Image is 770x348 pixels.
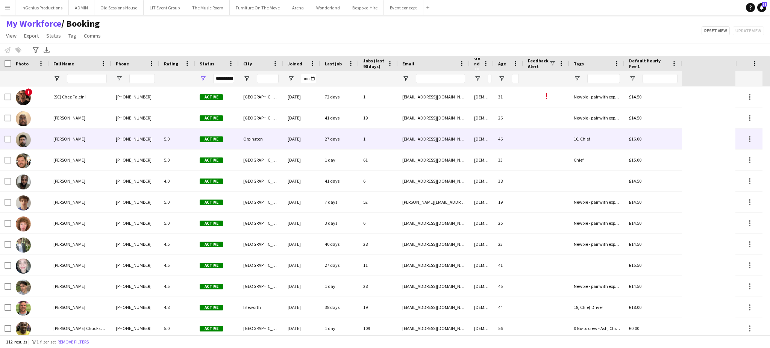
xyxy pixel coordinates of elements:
span: Photo [16,61,29,67]
a: Comms [81,31,104,41]
span: Age [498,61,506,67]
span: Active [200,94,223,100]
img: Alfie Williamson [16,238,31,253]
div: Newbie - pair with experienced crew [569,86,624,107]
button: Arena [286,0,310,15]
div: [DATE] [283,150,320,170]
span: ! [25,88,32,96]
div: 7 days [320,192,359,212]
div: 27 days [320,255,359,275]
button: ADMIN [69,0,94,15]
span: £14.50 [629,178,641,184]
div: Newbie - pair with experienced crew [569,213,624,233]
div: 1 day [320,150,359,170]
button: Reset view [702,26,730,35]
div: 1 day [320,318,359,339]
div: [PHONE_NUMBER] [111,107,159,128]
div: 41 days [320,107,359,128]
div: [DEMOGRAPHIC_DATA] [470,107,494,128]
div: [DATE] [283,192,320,212]
span: £14.50 [629,115,641,121]
img: Adam Kent [16,132,31,147]
span: £14.50 [629,199,641,205]
div: 72 days [320,86,359,107]
span: Export [24,32,39,39]
div: 33 [494,150,523,170]
div: 1 [359,129,398,149]
div: 3 days [320,213,359,233]
a: My Workforce [6,18,61,29]
span: Phone [116,61,129,67]
span: Full Name [53,61,74,67]
button: InGenius Productions [15,0,69,15]
div: [EMAIL_ADDRESS][DOMAIN_NAME] [398,86,470,107]
div: [DEMOGRAPHIC_DATA] [470,276,494,297]
button: Open Filter Menu [629,75,636,82]
span: City [243,61,252,67]
div: 41 [494,255,523,275]
div: 61 [359,150,398,170]
div: [EMAIL_ADDRESS][DOMAIN_NAME] [398,213,470,233]
div: 56 [494,318,523,339]
span: £18.00 [629,304,641,310]
span: Active [200,157,223,163]
div: [DATE] [283,171,320,191]
span: Rating [164,61,178,67]
button: Remove filters [56,338,90,346]
span: £15.00 [629,157,641,163]
a: Status [43,31,64,41]
div: [DATE] [283,318,320,339]
div: Newbie - pair with experienced crew [569,276,624,297]
button: Open Filter Menu [288,75,294,82]
div: 40 days [320,234,359,254]
div: [PHONE_NUMBER] [111,234,159,254]
span: Feedback Alert [528,58,549,69]
div: 1 [359,86,398,107]
span: Active [200,200,223,205]
a: Tag [65,31,79,41]
span: Tag [68,32,76,39]
div: [GEOGRAPHIC_DATA] [239,318,283,339]
img: Adam McCarter [16,153,31,168]
app-action-btn: Export XLSX [42,45,51,54]
div: 23 [494,234,523,254]
div: 5.0 [159,318,195,339]
div: [DEMOGRAPHIC_DATA] [470,213,494,233]
span: [PERSON_NAME] [53,241,85,247]
input: Default Hourly Fee 1 Filter Input [643,74,678,83]
div: 0 Go-to crew - Ash, Chief, Driver, Seniors [569,318,624,339]
div: 28 [359,234,398,254]
button: Open Filter Menu [474,75,481,82]
div: [PHONE_NUMBER] [111,129,159,149]
div: 45 [494,276,523,297]
div: Chief [569,150,624,170]
input: Tags Filter Input [587,74,620,83]
span: Active [200,263,223,268]
div: Newbie - pair with experienced crew [569,234,624,254]
span: Tags [574,61,584,67]
img: Alfie Dyer [16,216,31,231]
span: Status [200,61,214,67]
div: 5.0 [159,129,195,149]
img: Allan Horsfield [16,301,31,316]
div: [GEOGRAPHIC_DATA] [239,192,283,212]
span: £14.50 [629,94,641,100]
div: 41 days [320,171,359,191]
div: [GEOGRAPHIC_DATA] [239,255,283,275]
div: 46 [494,129,523,149]
div: Isleworth [239,297,283,318]
div: [DATE] [283,107,320,128]
span: [PERSON_NAME] [53,157,85,163]
span: [PERSON_NAME] [53,199,85,205]
span: [PERSON_NAME] [53,283,85,289]
div: [GEOGRAPHIC_DATA] [239,107,283,128]
input: Email Filter Input [416,74,465,83]
div: [GEOGRAPHIC_DATA] [239,86,283,107]
div: [PHONE_NUMBER] [111,171,159,191]
div: 4.8 [159,297,195,318]
div: 5.0 [159,150,195,170]
div: [DATE] [283,86,320,107]
div: [PERSON_NAME][EMAIL_ADDRESS][PERSON_NAME][DOMAIN_NAME] [398,192,470,212]
div: 4.5 [159,234,195,254]
button: Open Filter Menu [243,75,250,82]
